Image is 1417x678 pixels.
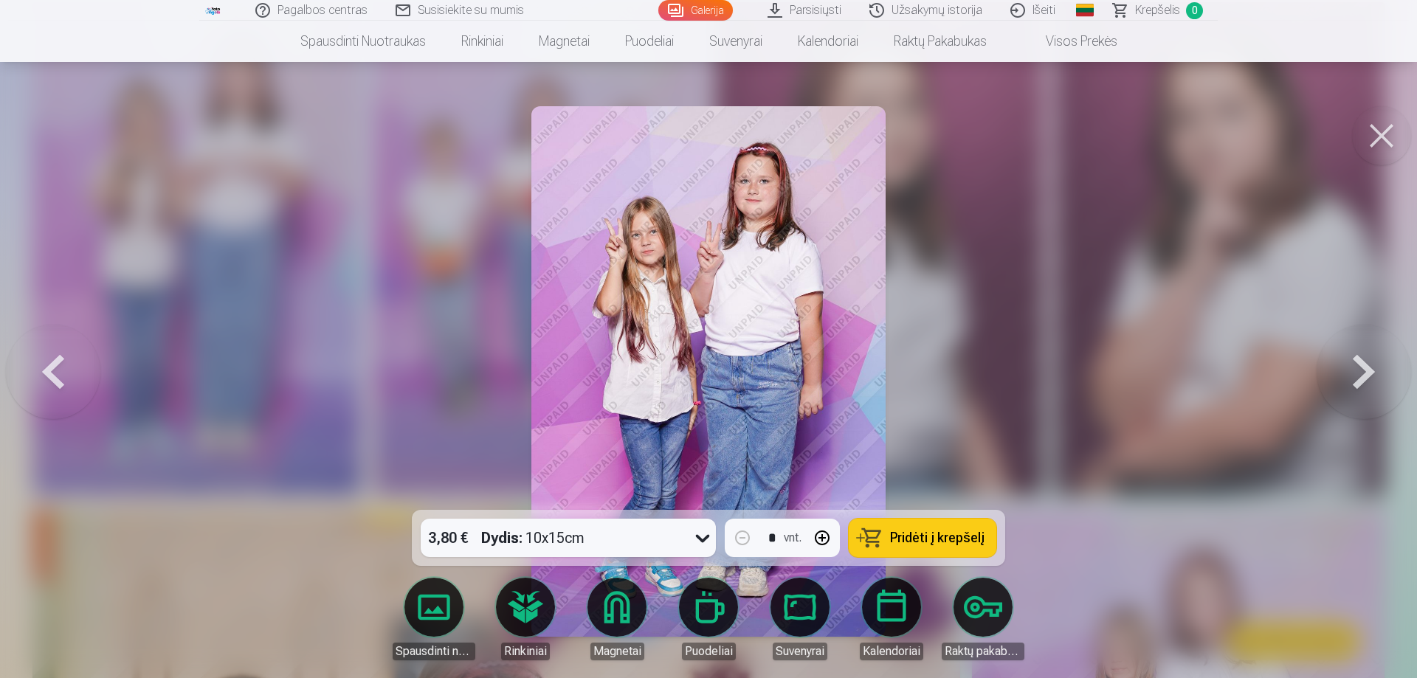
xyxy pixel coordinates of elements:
[667,578,750,660] a: Puodeliai
[576,578,658,660] a: Magnetai
[860,643,923,660] div: Kalendoriai
[780,21,876,62] a: Kalendoriai
[607,21,692,62] a: Puodeliai
[484,578,567,660] a: Rinkiniai
[283,21,444,62] a: Spausdinti nuotraukas
[890,531,985,544] span: Pridėti į krepšelį
[942,643,1024,660] div: Raktų pakabukas
[590,643,644,660] div: Magnetai
[682,643,736,660] div: Puodeliai
[1135,1,1180,19] span: Krepšelis
[692,21,780,62] a: Suvenyrai
[444,21,521,62] a: Rinkiniai
[393,578,475,660] a: Spausdinti nuotraukas
[773,643,827,660] div: Suvenyrai
[205,6,221,15] img: /fa2
[521,21,607,62] a: Magnetai
[850,578,933,660] a: Kalendoriai
[481,527,523,548] strong: Dydis :
[1004,21,1135,62] a: Visos prekės
[784,529,801,547] div: vnt.
[481,519,585,557] div: 10x15cm
[1186,2,1203,19] span: 0
[421,519,475,557] div: 3,80 €
[849,519,996,557] button: Pridėti į krepšelį
[942,578,1024,660] a: Raktų pakabukas
[759,578,841,660] a: Suvenyrai
[393,643,475,660] div: Spausdinti nuotraukas
[876,21,1004,62] a: Raktų pakabukas
[501,643,550,660] div: Rinkiniai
